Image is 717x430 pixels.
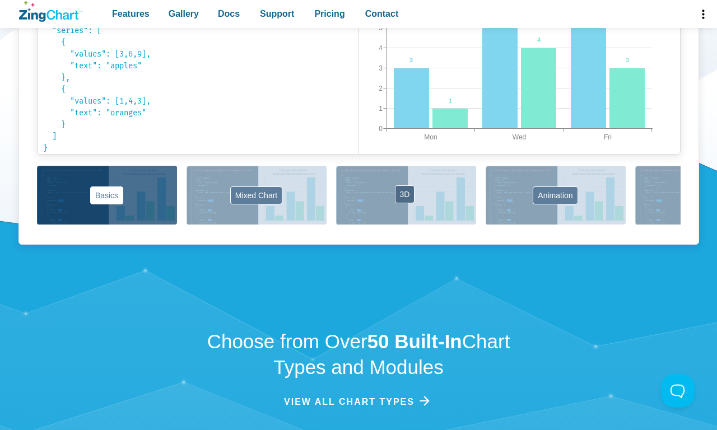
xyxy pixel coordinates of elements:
[314,6,344,21] span: Pricing
[626,57,629,63] tspan: 3
[169,6,199,21] span: Gallery
[486,166,626,225] button: Animation
[661,374,695,408] iframe: Toggle Customer Support
[365,6,399,21] span: Contact
[284,394,415,409] span: View all chart Types
[195,329,523,380] h2: Choose from Over Chart Types and Modules
[187,166,327,225] button: Mixed Chart
[284,394,433,409] a: View all chart Types
[336,166,476,225] button: 3D
[218,6,240,21] span: Docs
[37,166,177,225] button: Basics
[367,330,462,352] strong: 50 Built-In
[112,6,150,21] span: Features
[19,1,82,22] a: ZingChart Logo. Click to return to the homepage
[260,6,294,21] span: Support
